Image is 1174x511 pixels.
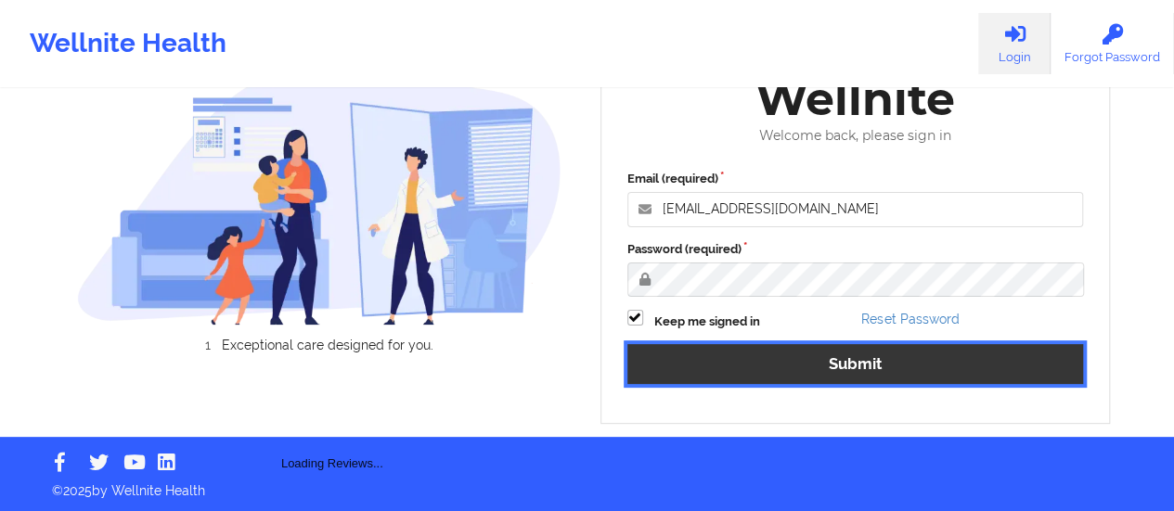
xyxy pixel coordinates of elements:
label: Keep me signed in [654,313,760,331]
label: Password (required) [627,240,1084,259]
div: Welcome back, please sign in [614,128,1097,144]
a: Reset Password [861,312,959,326]
p: © 2025 by Wellnite Health [39,468,1135,500]
li: Exceptional care designed for you. [94,338,561,352]
div: Loading Reviews... [77,384,587,473]
a: Login [978,13,1051,74]
img: wellnite-auth-hero_200.c722682e.png [77,62,561,326]
button: Submit [627,344,1084,384]
a: Forgot Password [1051,13,1174,74]
input: Email address [627,192,1084,227]
label: Email (required) [627,170,1084,188]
